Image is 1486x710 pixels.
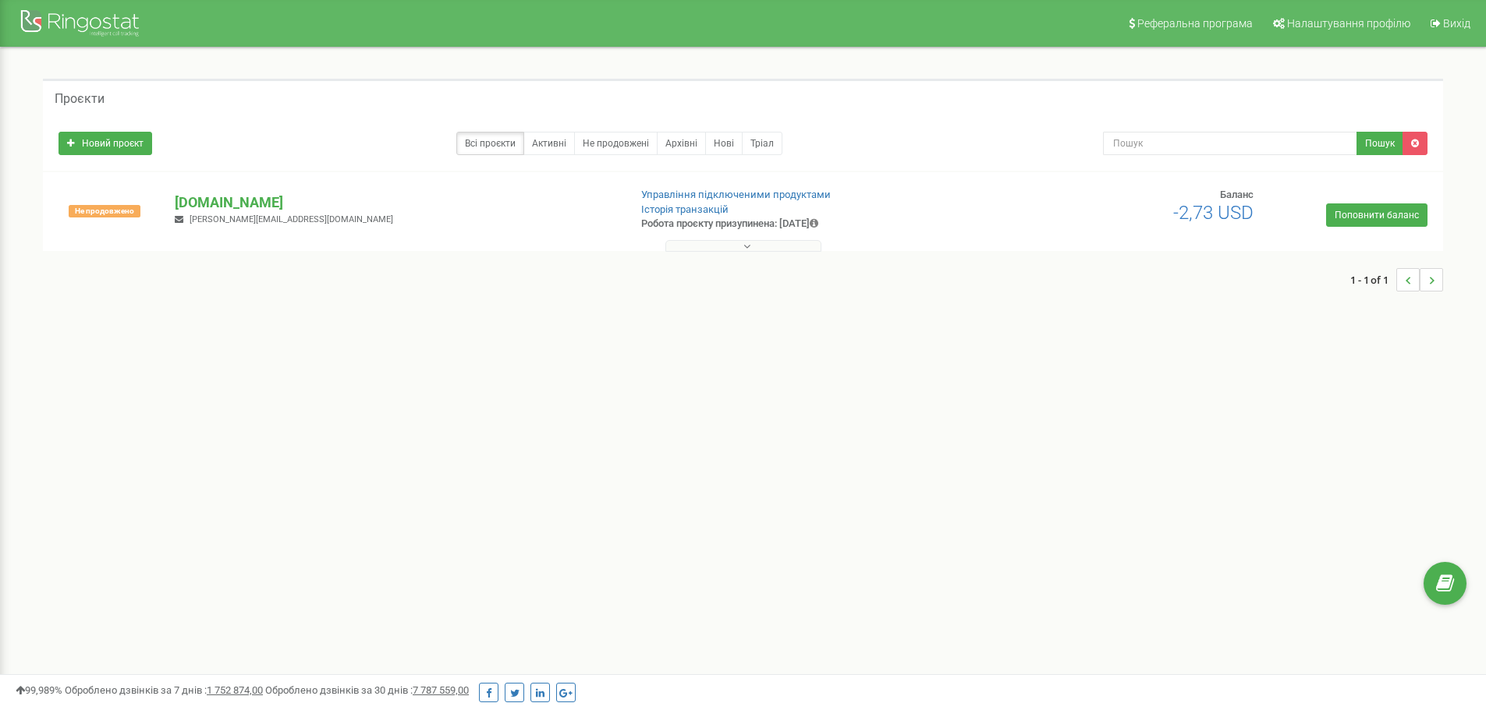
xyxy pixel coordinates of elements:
[1220,189,1254,200] span: Баланс
[523,132,575,155] a: Активні
[413,684,469,696] u: 7 787 559,00
[1326,203,1427,227] a: Поповнити баланс
[1287,17,1410,30] span: Налаштування профілю
[1357,132,1403,155] button: Пошук
[265,684,469,696] span: Оброблено дзвінків за 30 днів :
[175,193,615,213] p: [DOMAIN_NAME]
[69,205,140,217] span: Не продовжено
[705,132,743,155] a: Нові
[742,132,782,155] a: Тріал
[574,132,658,155] a: Не продовжені
[1137,17,1253,30] span: Реферальна програма
[1350,268,1396,291] span: 1 - 1 of 1
[16,684,62,696] span: 99,989%
[190,214,393,224] span: [PERSON_NAME][EMAIL_ADDRESS][DOMAIN_NAME]
[55,92,105,106] h5: Проєкти
[641,203,729,215] a: Історія транзакцій
[1433,622,1470,659] iframe: Intercom live chat
[207,684,263,696] u: 1 752 874,00
[657,132,706,155] a: Архівні
[59,132,152,155] a: Новий проєкт
[1173,202,1254,224] span: -2,73 USD
[641,189,831,200] a: Управління підключеними продуктами
[641,217,966,231] p: Робота проєкту призупинена: [DATE]
[456,132,524,155] a: Всі проєкти
[1443,17,1470,30] span: Вихід
[1103,132,1357,155] input: Пошук
[1350,253,1443,307] nav: ...
[65,684,263,696] span: Оброблено дзвінків за 7 днів :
